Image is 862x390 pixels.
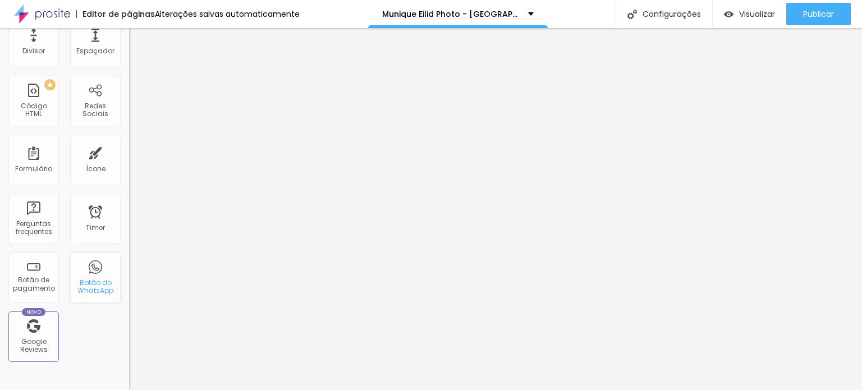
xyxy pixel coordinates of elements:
div: Botão do WhatsApp [73,279,117,295]
div: Divisor [22,47,45,55]
div: Espaçador [76,47,114,55]
div: Formulário [15,165,52,173]
img: Icone [627,10,637,19]
div: Botão de pagamento [11,276,56,292]
div: Ícone [86,165,106,173]
img: view-1.svg [724,10,733,19]
div: Novo [22,308,46,316]
span: Visualizar [739,10,775,19]
p: Munique Eilid Photo - [GEOGRAPHIC_DATA] [382,10,520,18]
span: Publicar [803,10,834,19]
div: Timer [86,224,105,232]
div: Redes Sociais [73,102,117,118]
button: Publicar [786,3,851,25]
div: Google Reviews [11,338,56,354]
div: Código HTML [11,102,56,118]
iframe: Editor [129,28,862,390]
div: Alterações salvas automaticamente [155,10,300,18]
div: Perguntas frequentes [11,220,56,236]
button: Visualizar [713,3,786,25]
div: Editor de páginas [76,10,155,18]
